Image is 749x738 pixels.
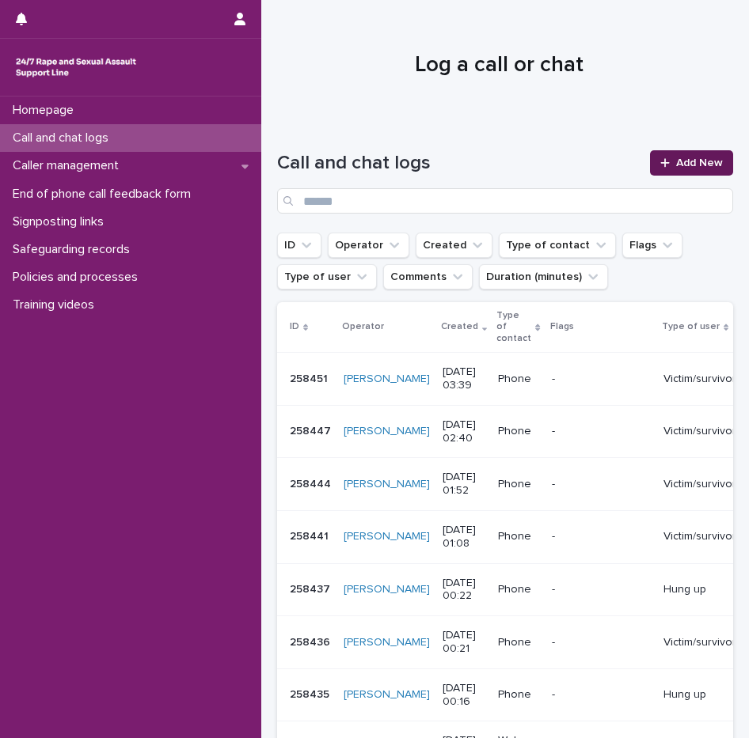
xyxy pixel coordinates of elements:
p: Phone [498,583,538,596]
button: Operator [328,233,409,258]
p: [DATE] 01:52 [443,471,485,498]
p: Phone [498,636,538,649]
button: Duration (minutes) [479,264,608,290]
p: Operator [342,318,384,335]
span: Add New [676,157,723,168]
p: Phone [498,373,538,386]
a: [PERSON_NAME] [344,478,430,491]
p: Phone [498,530,538,543]
p: - [552,636,651,649]
p: Safeguarding records [6,242,143,257]
button: Comments [383,264,473,290]
p: 258447 [290,422,334,438]
p: [DATE] 01:08 [443,524,485,551]
p: Phone [498,688,538,702]
img: rhQMoQhaT3yELyF149Cw [13,51,139,83]
p: Training videos [6,297,107,312]
p: 258437 [290,580,333,596]
p: Hung up [663,688,736,702]
h1: Call and chat logs [277,152,641,175]
a: [PERSON_NAME] [344,425,430,438]
p: Phone [498,425,538,438]
p: [DATE] 03:39 [443,365,485,392]
p: - [552,530,651,543]
h1: Log a call or chat [277,52,721,79]
button: Type of contact [499,233,616,258]
p: Victim/survivor [663,530,736,543]
p: ID [290,318,299,335]
p: [DATE] 02:40 [443,418,485,445]
p: Hung up [663,583,736,596]
p: [DATE] 00:22 [443,577,485,604]
button: ID [277,233,321,258]
a: [PERSON_NAME] [344,530,430,543]
a: [PERSON_NAME] [344,688,430,702]
p: Type of contact [496,307,531,347]
p: Policies and processes [6,270,150,285]
p: Caller management [6,158,131,173]
p: 258435 [290,685,333,702]
a: [PERSON_NAME] [344,373,430,386]
p: Call and chat logs [6,131,121,146]
a: [PERSON_NAME] [344,583,430,596]
p: Victim/survivor [663,478,736,491]
input: Search [277,188,733,214]
p: - [552,373,651,386]
p: - [552,425,651,438]
p: Created [441,318,478,335]
p: - [552,583,651,596]
p: Flags [550,318,574,335]
p: End of phone call feedback form [6,187,203,202]
button: Created [416,233,492,258]
button: Flags [622,233,682,258]
p: Victim/survivor [663,425,736,438]
p: Victim/survivor [663,636,736,649]
a: Add New [650,150,733,176]
button: Type of user [277,264,377,290]
p: - [552,478,651,491]
p: Homepage [6,103,86,118]
p: Phone [498,478,538,491]
p: 258436 [290,633,333,649]
p: Victim/survivor [663,373,736,386]
a: [PERSON_NAME] [344,636,430,649]
p: [DATE] 00:21 [443,629,485,656]
p: - [552,688,651,702]
p: Signposting links [6,214,116,229]
p: 258441 [290,527,332,543]
p: Type of user [662,318,720,335]
p: 258444 [290,475,334,491]
p: 258451 [290,369,331,386]
p: [DATE] 00:16 [443,682,485,709]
